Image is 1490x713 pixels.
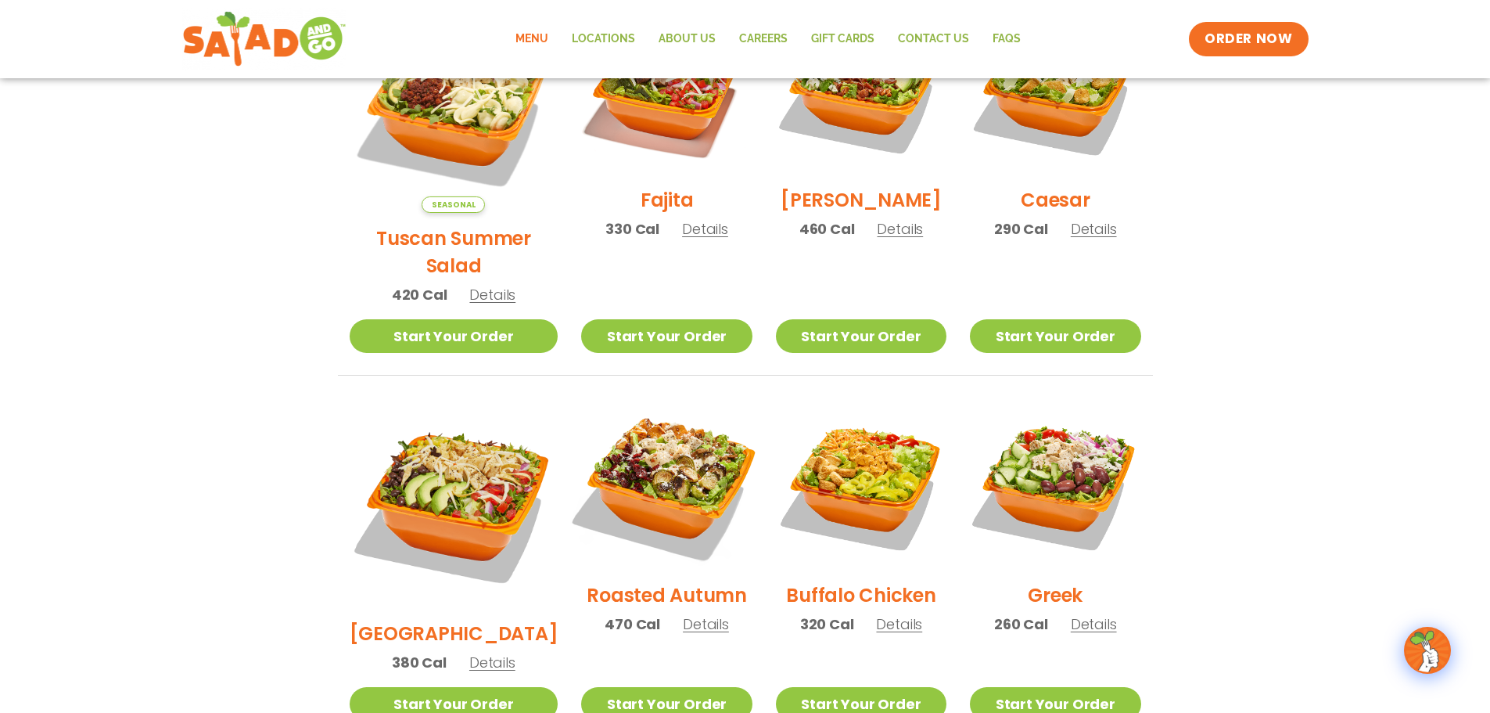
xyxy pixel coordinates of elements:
[182,8,347,70] img: new-SAG-logo-768×292
[776,399,946,570] img: Product photo for Buffalo Chicken Salad
[1406,628,1449,672] img: wpChatIcon
[981,21,1032,57] a: FAQs
[994,614,1048,635] span: 260 Cal
[392,284,447,305] span: 420 Cal
[581,4,752,175] img: Product photo for Fajita Salad
[682,219,728,239] span: Details
[876,614,922,634] span: Details
[800,614,854,635] span: 320 Cal
[970,319,1140,353] a: Start Your Order
[587,582,747,609] h2: Roasted Autumn
[469,653,515,672] span: Details
[469,285,515,304] span: Details
[781,186,942,214] h2: [PERSON_NAME]
[776,4,946,175] img: Product photo for Cobb Salad
[605,614,660,635] span: 470 Cal
[1205,30,1292,49] span: ORDER NOW
[422,196,485,213] span: Seasonal
[970,399,1140,570] img: Product photo for Greek Salad
[504,21,1032,57] nav: Menu
[1071,219,1117,239] span: Details
[641,186,694,214] h2: Fajita
[994,218,1048,239] span: 290 Cal
[727,21,799,57] a: Careers
[350,620,558,647] h2: [GEOGRAPHIC_DATA]
[350,319,558,353] a: Start Your Order
[970,4,1140,175] img: Product photo for Caesar Salad
[392,652,447,673] span: 380 Cal
[350,225,558,279] h2: Tuscan Summer Salad
[1189,22,1308,56] a: ORDER NOW
[581,319,752,353] a: Start Your Order
[1028,582,1082,609] h2: Greek
[786,582,935,609] h2: Buffalo Chicken
[1071,614,1117,634] span: Details
[647,21,727,57] a: About Us
[350,399,558,608] img: Product photo for BBQ Ranch Salad
[605,218,659,239] span: 330 Cal
[877,219,923,239] span: Details
[560,21,647,57] a: Locations
[566,384,767,585] img: Product photo for Roasted Autumn Salad
[683,614,729,634] span: Details
[799,218,855,239] span: 460 Cal
[886,21,981,57] a: Contact Us
[504,21,560,57] a: Menu
[799,21,886,57] a: GIFT CARDS
[350,4,558,213] img: Product photo for Tuscan Summer Salad
[776,319,946,353] a: Start Your Order
[1021,186,1090,214] h2: Caesar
